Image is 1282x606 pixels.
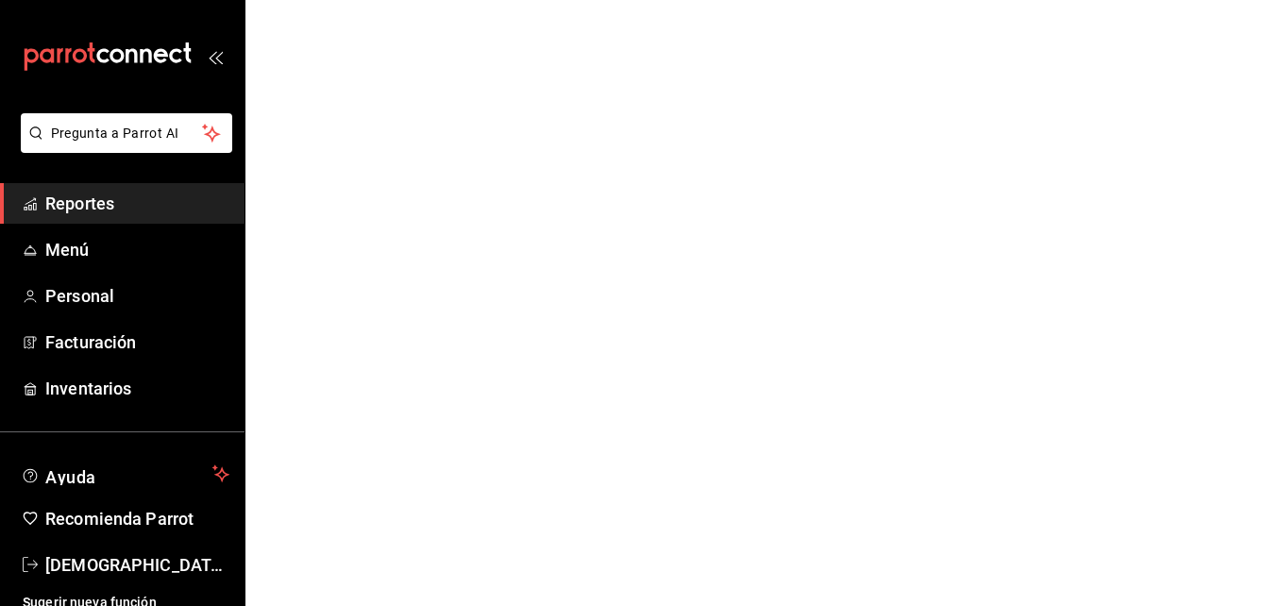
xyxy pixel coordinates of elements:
[45,283,229,309] span: Personal
[45,191,229,216] span: Reportes
[208,49,223,64] button: open_drawer_menu
[45,329,229,355] span: Facturación
[21,113,232,153] button: Pregunta a Parrot AI
[45,552,229,578] span: [DEMOGRAPHIC_DATA][PERSON_NAME]
[51,124,203,143] span: Pregunta a Parrot AI
[45,506,229,531] span: Recomienda Parrot
[45,463,205,485] span: Ayuda
[45,376,229,401] span: Inventarios
[45,237,229,262] span: Menú
[13,137,232,157] a: Pregunta a Parrot AI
